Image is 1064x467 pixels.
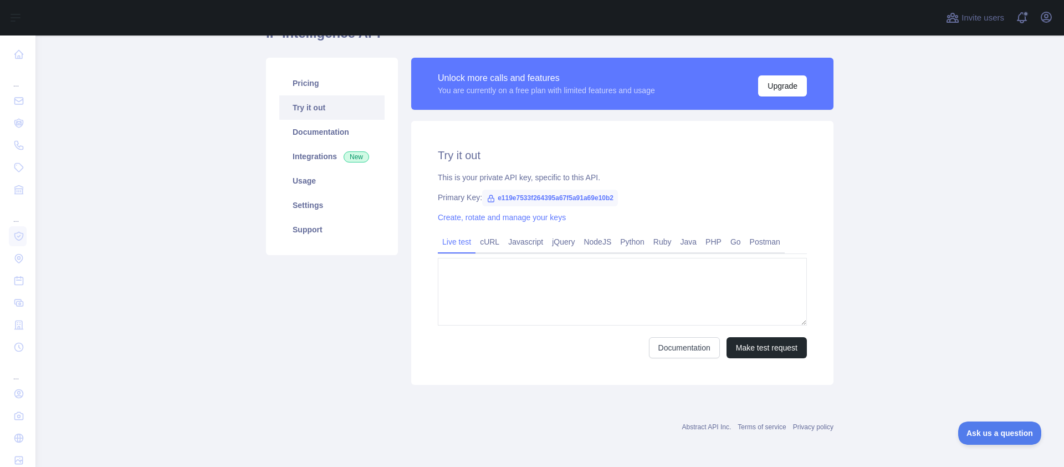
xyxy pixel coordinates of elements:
a: NodeJS [579,233,616,251]
div: Primary Key: [438,192,807,203]
a: Pricing [279,71,385,95]
a: Terms of service [738,423,786,431]
a: cURL [475,233,504,251]
a: Python [616,233,649,251]
a: Go [726,233,745,251]
a: Create, rotate and manage your keys [438,213,566,222]
iframe: Toggle Customer Support [958,422,1042,445]
div: This is your private API key, specific to this API. [438,172,807,183]
button: Upgrade [758,75,807,97]
div: Unlock more calls and features [438,72,655,85]
a: Java [676,233,702,251]
a: Privacy policy [793,423,833,431]
a: Documentation [649,337,720,358]
a: Live test [438,233,475,251]
a: Usage [279,169,385,193]
a: Documentation [279,120,385,144]
div: ... [9,67,27,89]
div: ... [9,359,27,382]
button: Make test request [727,337,807,358]
button: Invite users [944,9,1006,27]
span: e119e7533f264395a67f5a91a69e10b2 [482,190,618,206]
span: New [344,151,369,163]
a: Support [279,217,385,242]
a: Javascript [504,233,548,251]
div: ... [9,202,27,224]
h2: Try it out [438,148,807,163]
a: Settings [279,193,385,217]
a: Try it out [279,95,385,120]
a: Ruby [649,233,676,251]
a: jQuery [548,233,579,251]
h1: IP Intelligence API [266,24,833,51]
div: You are currently on a free plan with limited features and usage [438,85,655,96]
a: Abstract API Inc. [682,423,731,431]
a: PHP [701,233,726,251]
a: Integrations New [279,144,385,169]
span: Invite users [961,12,1004,24]
a: Postman [745,233,785,251]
